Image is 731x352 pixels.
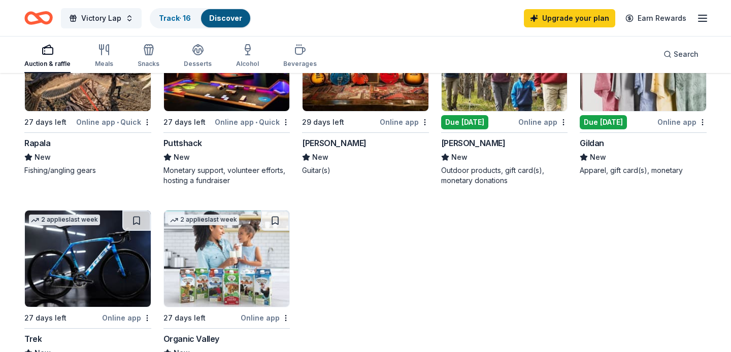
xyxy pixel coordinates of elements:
[241,311,290,324] div: Online app
[657,116,707,128] div: Online app
[236,60,259,68] div: Alcohol
[76,116,151,128] div: Online app Quick
[215,116,290,128] div: Online app Quick
[174,151,190,163] span: New
[102,311,151,324] div: Online app
[184,60,212,68] div: Desserts
[163,312,206,324] div: 27 days left
[580,137,604,149] div: Gildan
[236,40,259,73] button: Alcohol
[35,151,51,163] span: New
[163,14,290,186] a: Image for Puttshack4 applieslast week27 days leftOnline app•QuickPuttshackNewMonetary support, vo...
[24,137,51,149] div: Rapala
[580,115,627,129] div: Due [DATE]
[184,40,212,73] button: Desserts
[159,14,191,22] a: Track· 16
[441,165,568,186] div: Outdoor products, gift card(s), monetary donations
[24,165,151,175] div: Fishing/angling gears
[163,137,202,149] div: Puttshack
[590,151,606,163] span: New
[302,137,367,149] div: [PERSON_NAME]
[29,215,100,225] div: 2 applies last week
[163,333,219,345] div: Organic Valley
[619,9,692,27] a: Earn Rewards
[283,60,317,68] div: Beverages
[24,6,53,30] a: Home
[655,44,707,64] button: Search
[580,165,707,175] div: Apparel, gift card(s), monetary
[674,48,699,60] span: Search
[302,116,344,128] div: 29 days left
[24,333,42,345] div: Trek
[24,60,71,68] div: Auction & raffle
[441,115,488,129] div: Due [DATE]
[580,14,707,175] a: Image for Gildan3 applieslast weekDue [DATE]Online appGildanNewApparel, gift card(s), monetary
[24,40,71,73] button: Auction & raffle
[95,40,113,73] button: Meals
[163,165,290,186] div: Monetary support, volunteer efforts, hosting a fundraiser
[117,118,119,126] span: •
[518,116,568,128] div: Online app
[524,9,615,27] a: Upgrade your plan
[441,137,506,149] div: [PERSON_NAME]
[138,60,159,68] div: Snacks
[150,8,251,28] button: Track· 16Discover
[168,215,239,225] div: 2 applies last week
[163,116,206,128] div: 27 days left
[209,14,242,22] a: Discover
[302,14,429,175] a: Image for Gibson29 days leftOnline app[PERSON_NAME]NewGuitar(s)
[61,8,142,28] button: Victory Lap
[283,40,317,73] button: Beverages
[312,151,328,163] span: New
[380,116,429,128] div: Online app
[441,14,568,186] a: Image for L.L.Bean4 applieslast weekDue [DATE]Online app[PERSON_NAME]NewOutdoor products, gift ca...
[24,116,67,128] div: 27 days left
[95,60,113,68] div: Meals
[255,118,257,126] span: •
[24,312,67,324] div: 27 days left
[24,14,151,175] a: Image for Rapala3 applieslast week27 days leftOnline app•QuickRapalaNewFishing/angling gears
[81,12,121,24] span: Victory Lap
[302,165,429,175] div: Guitar(s)
[164,210,290,307] img: Image for Organic Valley
[451,151,468,163] span: New
[25,210,151,307] img: Image for Trek
[138,40,159,73] button: Snacks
